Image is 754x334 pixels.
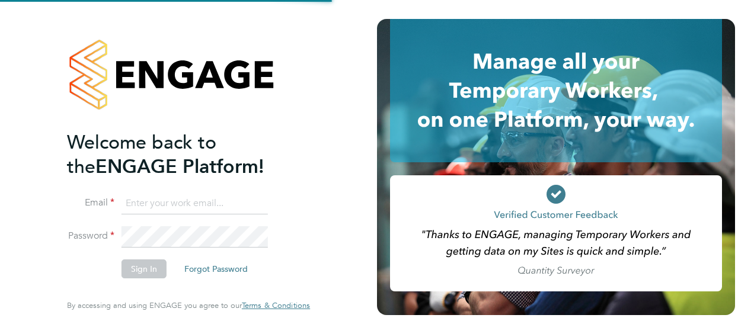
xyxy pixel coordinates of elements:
a: Terms & Conditions [242,301,310,310]
span: Terms & Conditions [242,300,310,310]
label: Password [67,230,114,242]
label: Email [67,197,114,209]
button: Sign In [122,259,167,278]
input: Enter your work email... [122,193,268,214]
span: Welcome back to the [67,131,216,178]
span: By accessing and using ENGAGE you agree to our [67,300,310,310]
h2: ENGAGE Platform! [67,130,298,179]
button: Forgot Password [175,259,257,278]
